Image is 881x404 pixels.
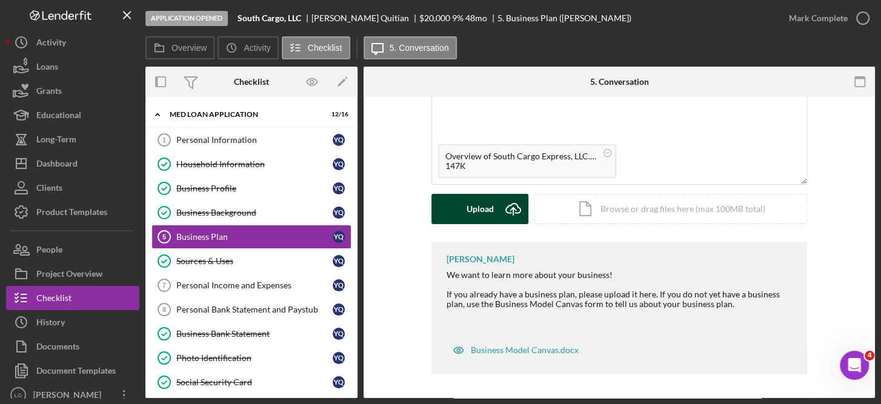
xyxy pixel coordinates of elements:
button: Loans [6,55,139,79]
div: MED Loan Application [170,111,318,118]
div: Business Profile [176,184,333,193]
div: Y Q [333,134,345,146]
label: Checklist [308,43,342,53]
a: Household InformationYQ [151,152,351,176]
div: 5. Conversation [590,77,648,87]
div: Y Q [333,182,345,194]
span: 4 [865,351,874,360]
div: Upload [467,194,494,224]
button: Grants [6,79,139,103]
div: Business Bank Statement [176,329,333,339]
div: Personal Income and Expenses [176,280,333,290]
a: 5Business PlanYQ [151,225,351,249]
div: Activity [36,30,66,58]
tspan: 7 [162,282,166,289]
a: 8Personal Bank Statement and PaystubYQ [151,297,351,322]
div: Y Q [333,328,345,340]
div: Document Templates [36,359,116,386]
a: Product Templates [6,200,139,224]
button: 5. Conversation [364,36,457,59]
div: Dashboard [36,151,78,179]
a: Business BackgroundYQ [151,200,351,225]
a: Sources & UsesYQ [151,249,351,273]
a: 7Personal Income and ExpensesYQ [151,273,351,297]
b: South Cargo, LLC [238,13,301,23]
div: Y Q [333,303,345,316]
div: 9 % [452,13,464,23]
div: Y Q [333,376,345,388]
button: Activity [218,36,278,59]
button: Activity [6,30,139,55]
div: Social Security Card [176,377,333,387]
div: Application Opened [145,11,228,26]
div: History [36,310,65,337]
button: Project Overview [6,262,139,286]
div: Checklist [234,77,269,87]
a: Business ProfileYQ [151,176,351,200]
button: People [6,237,139,262]
div: 5. Business Plan ([PERSON_NAME]) [497,13,631,23]
div: [PERSON_NAME] [447,254,514,264]
tspan: 8 [162,306,166,313]
div: Photo Identification [176,353,333,363]
label: 5. Conversation [390,43,449,53]
a: 1Personal InformationYQ [151,128,351,152]
button: Business Model Canvas.docx [447,338,585,362]
iframe: Intercom live chat [840,351,869,380]
div: Business Model Canvas.docx [471,345,579,355]
div: Overview of South Cargo Express, LLC.pdf [445,151,597,161]
div: Y Q [333,158,345,170]
button: Long-Term [6,127,139,151]
label: Activity [244,43,270,53]
tspan: 1 [162,136,166,144]
div: Product Templates [36,200,107,227]
div: People [36,237,62,265]
div: Grants [36,79,62,106]
button: Checklist [6,286,139,310]
div: Mark Complete [789,6,848,30]
button: Documents [6,334,139,359]
div: We want to learn more about your business! If you already have a business plan, please upload it ... [447,270,795,309]
a: Business Bank StatementYQ [151,322,351,346]
label: Overview [171,43,207,53]
div: 12 / 16 [327,111,348,118]
div: Checklist [36,286,71,313]
div: Y Q [333,255,345,267]
div: Project Overview [36,262,102,289]
div: Y Q [333,352,345,364]
div: Documents [36,334,79,362]
div: Loans [36,55,58,82]
button: Clients [6,176,139,200]
a: History [6,310,139,334]
button: Document Templates [6,359,139,383]
div: Clients [36,176,62,203]
div: [PERSON_NAME] Quitian [311,13,419,23]
button: Educational [6,103,139,127]
div: Personal Bank Statement and Paystub [176,305,333,314]
div: Y Q [333,231,345,243]
button: Upload [431,194,528,224]
button: Dashboard [6,151,139,176]
div: Sources & Uses [176,256,333,266]
div: 147K [445,161,597,171]
div: Household Information [176,159,333,169]
div: Personal Information [176,135,333,145]
text: LG [15,392,22,399]
tspan: 5 [162,233,166,240]
div: Long-Term [36,127,76,154]
a: Photo IdentificationYQ [151,346,351,370]
a: Social Security CardYQ [151,370,351,394]
div: Educational [36,103,81,130]
span: $20,000 [419,13,450,23]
